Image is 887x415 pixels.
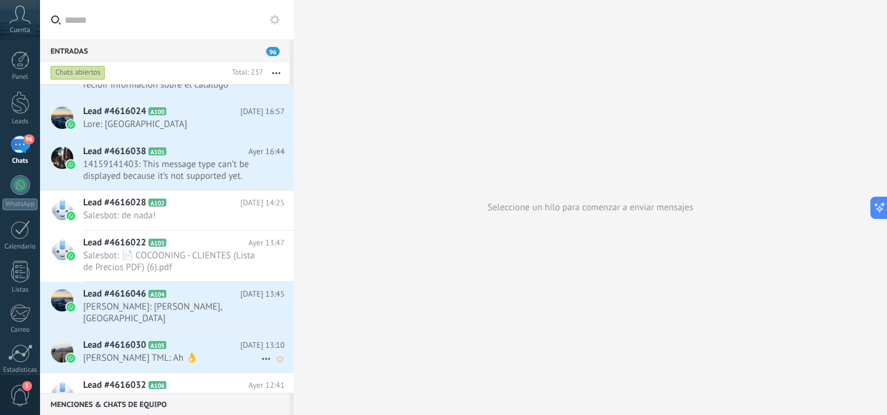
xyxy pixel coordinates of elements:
span: Lead #4616046 [83,288,146,300]
a: Lead #4616022 A103 Ayer 13:47 Salesbot: 📄 COCOONING - CLIENTES (Lista de Precios PDF) (6).pdf [40,231,294,281]
span: Ayer 13:47 [248,237,285,249]
span: A105 [148,341,166,349]
div: Leads [2,118,38,126]
span: Salesbot: Y beige y rojo es la otra opción [83,392,261,404]
span: Lore: [GEOGRAPHIC_DATA] [83,118,261,130]
span: Salesbot: de nada! [83,210,261,221]
span: 96 [266,47,280,56]
span: 96 [23,134,34,144]
span: Lead #4616032 [83,379,146,392]
span: Lead #4616028 [83,197,146,209]
img: waba.svg [67,252,75,260]
span: [PERSON_NAME] TML: Ah 👌 [83,352,261,364]
div: Chats abiertos [51,65,105,80]
span: [DATE] 16:57 [240,105,285,118]
span: A106 [148,381,166,389]
span: Lead #4616024 [83,105,146,118]
div: WhatsApp [2,199,38,210]
span: 14159141403: This message type can’t be displayed because it’s not supported yet. [83,158,261,182]
div: Estadísticas [2,366,38,374]
img: waba.svg [67,120,75,129]
img: waba.svg [67,354,75,363]
a: Lead #4616030 A105 [DATE] 13:10 [PERSON_NAME] TML: Ah 👌 [40,333,294,372]
div: Correo [2,326,38,334]
img: waba.svg [67,303,75,311]
span: Salesbot: 📄 COCOONING - CLIENTES (Lista de Precios PDF) (6).pdf [83,250,261,273]
span: [DATE] 14:25 [240,197,285,209]
span: [DATE] 13:45 [240,288,285,300]
a: Lead #4616046 A104 [DATE] 13:45 [PERSON_NAME]: [PERSON_NAME], [GEOGRAPHIC_DATA] [40,282,294,332]
span: A100 [148,107,166,115]
span: A104 [148,290,166,298]
span: Cuenta [10,27,30,35]
span: A103 [148,239,166,247]
a: Lead #4616028 A102 [DATE] 14:25 Salesbot: de nada! [40,191,294,230]
span: [DATE] 13:10 [240,339,285,351]
div: Menciones & Chats de equipo [40,393,290,415]
span: A101 [148,147,166,155]
span: Ayer 12:41 [248,379,285,392]
div: Chats [2,157,38,165]
span: Ayer 16:44 [248,146,285,158]
div: Panel [2,73,38,81]
div: Entradas [40,39,290,62]
span: Lead #4616038 [83,146,146,158]
div: Total: 237 [227,67,263,79]
span: Lead #4616030 [83,339,146,351]
img: waba.svg [67,212,75,220]
span: 3 [22,381,32,391]
span: A102 [148,199,166,207]
a: Lead #4616032 A106 Ayer 12:41 Salesbot: Y beige y rojo es la otra opción [40,373,294,413]
a: Lead #4616024 A100 [DATE] 16:57 Lore: [GEOGRAPHIC_DATA] [40,99,294,139]
a: Lead #4616038 A101 Ayer 16:44 14159141403: This message type can’t be displayed because it’s not ... [40,139,294,190]
span: [PERSON_NAME]: [PERSON_NAME], [GEOGRAPHIC_DATA] [83,301,261,324]
div: Listas [2,286,38,294]
div: Calendario [2,243,38,251]
span: Lead #4616022 [83,237,146,249]
img: waba.svg [67,160,75,169]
